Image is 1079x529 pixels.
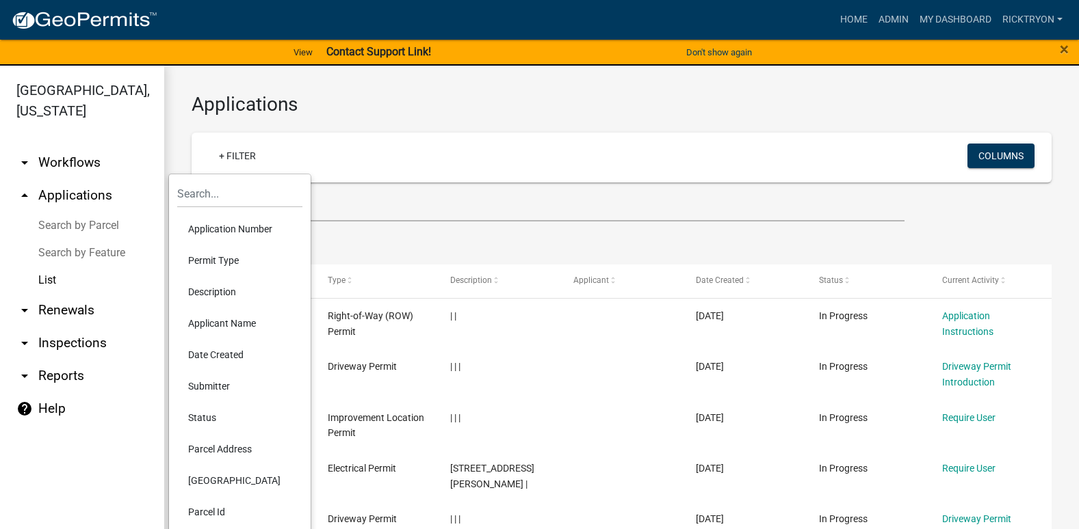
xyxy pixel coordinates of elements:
[315,264,438,297] datatable-header-cell: Type
[696,463,724,474] span: 09/17/2025
[177,465,302,496] li: [GEOGRAPHIC_DATA]
[819,412,868,423] span: In Progress
[328,361,397,372] span: Driveway Permit
[450,310,456,321] span: | |
[681,41,757,64] button: Don't show again
[328,310,413,337] span: Right-of-Way (ROW) Permit
[819,513,868,524] span: In Progress
[942,310,993,337] a: Application Instructions
[16,335,33,351] i: arrow_drop_down
[967,144,1035,168] button: Columns
[192,193,905,221] input: Search for applications
[437,264,560,297] datatable-header-cell: Description
[696,412,724,423] span: 09/17/2025
[873,7,914,33] a: Admin
[928,264,1052,297] datatable-header-cell: Current Activity
[450,513,460,524] span: | | |
[16,401,33,417] i: help
[819,275,843,285] span: Status
[177,496,302,528] li: Parcel Id
[806,264,929,297] datatable-header-cell: Status
[328,275,346,285] span: Type
[819,310,868,321] span: In Progress
[450,412,460,423] span: | | |
[696,275,744,285] span: Date Created
[573,275,609,285] span: Applicant
[696,310,724,321] span: 09/18/2025
[696,361,724,372] span: 09/17/2025
[450,361,460,372] span: | | |
[16,187,33,204] i: arrow_drop_up
[177,339,302,370] li: Date Created
[450,463,534,489] span: 3100 N CALDWELL RD |
[328,513,397,524] span: Driveway Permit
[819,361,868,372] span: In Progress
[942,275,999,285] span: Current Activity
[835,7,873,33] a: Home
[177,370,302,402] li: Submitter
[177,402,302,433] li: Status
[560,264,684,297] datatable-header-cell: Applicant
[819,463,868,474] span: In Progress
[696,513,724,524] span: 09/17/2025
[16,302,33,318] i: arrow_drop_down
[16,154,33,171] i: arrow_drop_down
[328,412,424,439] span: Improvement Location Permit
[177,308,302,339] li: Applicant Name
[997,7,1068,33] a: ricktryon
[942,463,996,474] a: Require User
[1060,41,1069,57] button: Close
[177,213,302,245] li: Application Number
[177,245,302,276] li: Permit Type
[942,412,996,423] a: Require User
[208,144,267,168] a: + Filter
[683,264,806,297] datatable-header-cell: Date Created
[16,368,33,384] i: arrow_drop_down
[177,433,302,465] li: Parcel Address
[450,275,492,285] span: Description
[192,93,1052,116] h3: Applications
[942,361,1011,388] a: Driveway Permit Introduction
[288,41,318,64] a: View
[177,276,302,308] li: Description
[1060,40,1069,59] span: ×
[177,180,302,208] input: Search...
[326,45,431,58] strong: Contact Support Link!
[914,7,997,33] a: My Dashboard
[328,463,396,474] span: Electrical Permit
